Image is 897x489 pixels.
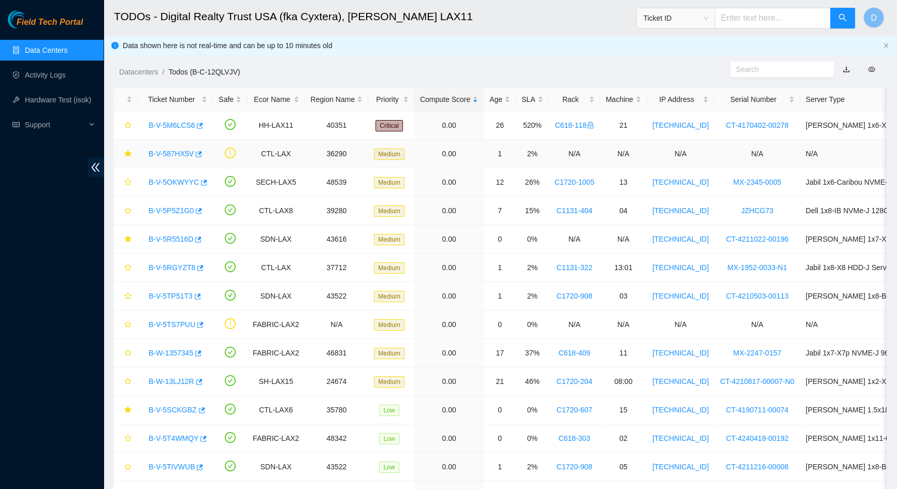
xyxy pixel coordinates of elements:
a: [TECHNICAL_ID] [653,121,709,129]
span: Medium [374,177,404,188]
a: C1720-204 [556,377,592,386]
td: N/A [647,310,715,339]
td: 1 [484,140,516,168]
a: [TECHNICAL_ID] [653,406,709,414]
span: Field Tech Portal [17,18,83,27]
a: Activity Logs [25,71,66,79]
td: 15 [600,396,647,424]
span: Medium [374,234,404,245]
button: star [120,259,132,276]
td: 15% [516,197,548,225]
td: FABRIC-LAX2 [247,424,305,453]
a: CT-4211022-00196 [726,235,789,243]
span: Low [379,433,399,444]
td: 0 [484,310,516,339]
a: CT-4211216-00008 [726,463,789,471]
button: star [120,430,132,447]
button: star [120,458,132,475]
button: star [120,174,132,190]
button: star [120,288,132,304]
button: star [120,202,132,219]
td: 13 [600,168,647,197]
a: CT-4210817-00007-N0 [720,377,794,386]
td: 43616 [305,225,369,254]
span: check-circle [225,347,236,358]
td: SDN-LAX [247,225,305,254]
span: read [12,121,20,128]
a: B-V-587HX5V [149,150,194,158]
td: 0.00 [414,396,484,424]
button: close [883,42,889,49]
td: SH-LAX15 [247,367,305,396]
span: Ticket ID [643,10,708,26]
span: Medium [374,319,404,331]
span: check-circle [225,290,236,301]
td: N/A [549,225,600,254]
td: 0.00 [414,453,484,481]
a: [TECHNICAL_ID] [653,178,709,186]
span: star [124,264,132,272]
td: 08:00 [600,367,647,396]
td: 48539 [305,168,369,197]
img: Akamai Technologies [8,10,52,28]
input: Search [736,64,820,75]
a: C1720-908 [556,463,592,471]
td: 0.00 [414,168,484,197]
td: 04 [600,197,647,225]
td: N/A [600,310,647,339]
span: star [124,463,132,471]
td: 2% [516,282,548,310]
td: N/A [714,140,800,168]
td: 1 [484,254,516,282]
td: CTL-LAX [247,254,305,282]
span: check-circle [225,375,236,386]
span: Medium [374,262,404,274]
td: 0.00 [414,282,484,310]
td: CTL-LAX6 [247,396,305,424]
td: SDN-LAX [247,282,305,310]
td: 0.00 [414,197,484,225]
a: B-V-5P5Z1G0 [149,206,194,215]
a: B-W-13LJ12R [149,377,194,386]
td: 0 [484,396,516,424]
span: check-circle [225,261,236,272]
td: 05 [600,453,647,481]
span: star [124,179,132,187]
td: N/A [549,140,600,168]
span: Low [379,462,399,473]
span: lock [587,122,594,129]
td: 46831 [305,339,369,367]
span: exclamation-circle [225,318,236,329]
td: 37712 [305,254,369,282]
a: MX-2345-0005 [733,178,782,186]
td: 12 [484,168,516,197]
span: exclamation-circle [225,147,236,158]
span: star [124,406,132,414]
a: B-V-5OKWYYC [149,178,199,186]
a: CT-4170402-00278 [726,121,789,129]
span: star [124,207,132,215]
td: 2% [516,140,548,168]
td: 0% [516,310,548,339]
span: star [124,349,132,358]
a: C1720-1005 [555,178,595,186]
td: 26 [484,111,516,140]
td: 0.00 [414,424,484,453]
td: 2% [516,453,548,481]
span: check-circle [225,404,236,414]
a: Todos (B-C-12QLVJV) [168,68,240,76]
a: Data Centers [25,46,67,54]
a: [TECHNICAL_ID] [653,377,709,386]
td: 0 [484,424,516,453]
td: N/A [305,310,369,339]
td: 0.00 [414,339,484,367]
td: 0.00 [414,140,484,168]
td: 0.00 [414,367,484,396]
td: 0.00 [414,225,484,254]
a: B-V-5TS7PUU [149,320,195,329]
span: Low [379,405,399,416]
span: D [871,11,877,24]
span: check-circle [225,204,236,215]
a: B-V-5R5516D [149,235,193,243]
